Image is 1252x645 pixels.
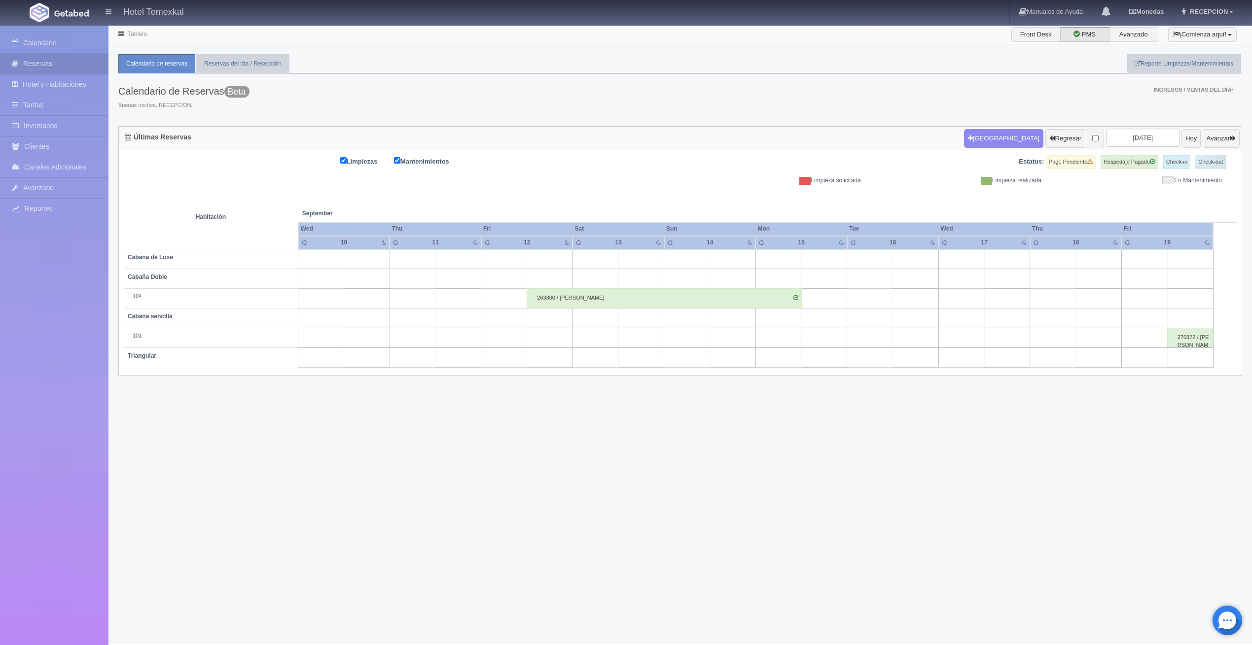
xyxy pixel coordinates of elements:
[128,31,147,37] a: Tablero
[938,222,1030,236] th: Wed
[196,54,289,73] a: Reservas del día / Recepción
[1060,27,1109,42] label: PMS
[1045,129,1085,148] button: Regresar
[1195,155,1226,169] label: Check-out
[54,9,89,17] img: Getabed
[695,238,724,247] div: 14
[1101,155,1158,169] label: Hospedaje Pagado
[664,222,756,236] th: Sun
[1127,54,1241,73] a: Reporte Limpiezas/Mantenimientos
[1019,157,1044,167] label: Estatus:
[394,155,464,167] label: Mantenimientos
[390,222,481,236] th: Thu
[1030,222,1122,236] th: Thu
[1181,129,1201,148] button: Hoy
[1167,328,1213,347] div: 270372 / [PERSON_NAME]
[970,238,999,247] div: 17
[123,5,184,17] h4: Hotel Temexkal
[572,222,664,236] th: Sat
[329,238,358,247] div: 10
[964,129,1043,148] button: [GEOGRAPHIC_DATA]
[128,332,294,340] div: 101
[604,238,633,247] div: 13
[118,54,195,73] a: Calendario de reservas
[340,157,347,164] input: Limpiezas
[512,238,541,247] div: 12
[196,213,226,220] strong: Habitación
[302,209,477,218] span: September
[527,288,802,308] div: 263300 / [PERSON_NAME]
[1129,8,1164,15] b: Monedas
[481,222,573,236] th: Fri
[787,238,816,247] div: 15
[1203,129,1240,148] button: Avanzar
[1163,155,1190,169] label: Check-in
[298,222,390,236] th: Wed
[1011,27,1061,42] label: Front Desk
[868,176,1049,185] div: Limpieza realizada
[1046,155,1096,169] label: Pago Pendiente
[128,273,167,280] b: Cabaña Doble
[847,222,939,236] th: Tue
[128,352,156,359] b: Triangular
[688,176,868,185] div: Limpieza solicitada
[394,157,400,164] input: Mantenimientos
[1049,176,1229,185] div: En Mantenimiento
[128,313,173,320] b: Cabaña sencilla
[224,86,250,98] span: Beta
[1168,27,1237,42] button: ¡Comienza aquí!
[878,238,907,247] div: 16
[1109,27,1158,42] label: Avanzado
[118,102,250,109] span: Buenas noches, RECEPCION.
[1061,238,1090,247] div: 18
[421,238,450,247] div: 11
[1121,222,1213,236] th: Fri
[118,86,250,97] h3: Calendario de Reservas
[128,293,294,301] div: 104
[755,222,847,236] th: Mon
[125,134,191,141] h4: Últimas Reservas
[1187,8,1228,15] span: RECEPCION
[1153,87,1233,93] span: Ingresos / Ventas del día
[128,254,173,261] b: Cabaña de Luxe
[1153,238,1182,247] div: 19
[30,3,49,22] img: Getabed
[340,155,393,167] label: Limpiezas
